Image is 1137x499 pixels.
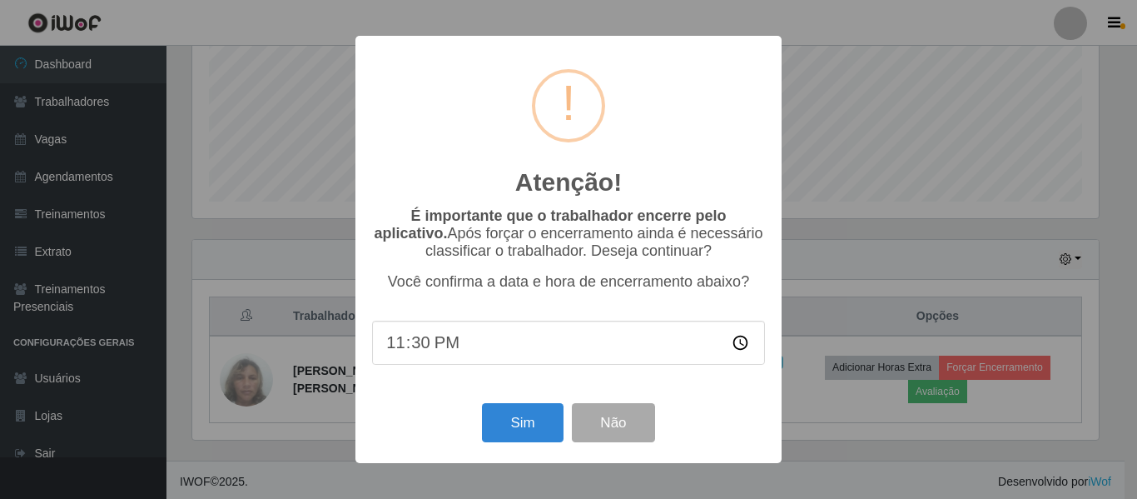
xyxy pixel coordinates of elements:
[372,273,765,291] p: Você confirma a data e hora de encerramento abaixo?
[572,403,654,442] button: Não
[482,403,563,442] button: Sim
[515,167,622,197] h2: Atenção!
[374,207,726,242] b: É importante que o trabalhador encerre pelo aplicativo.
[372,207,765,260] p: Após forçar o encerramento ainda é necessário classificar o trabalhador. Deseja continuar?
